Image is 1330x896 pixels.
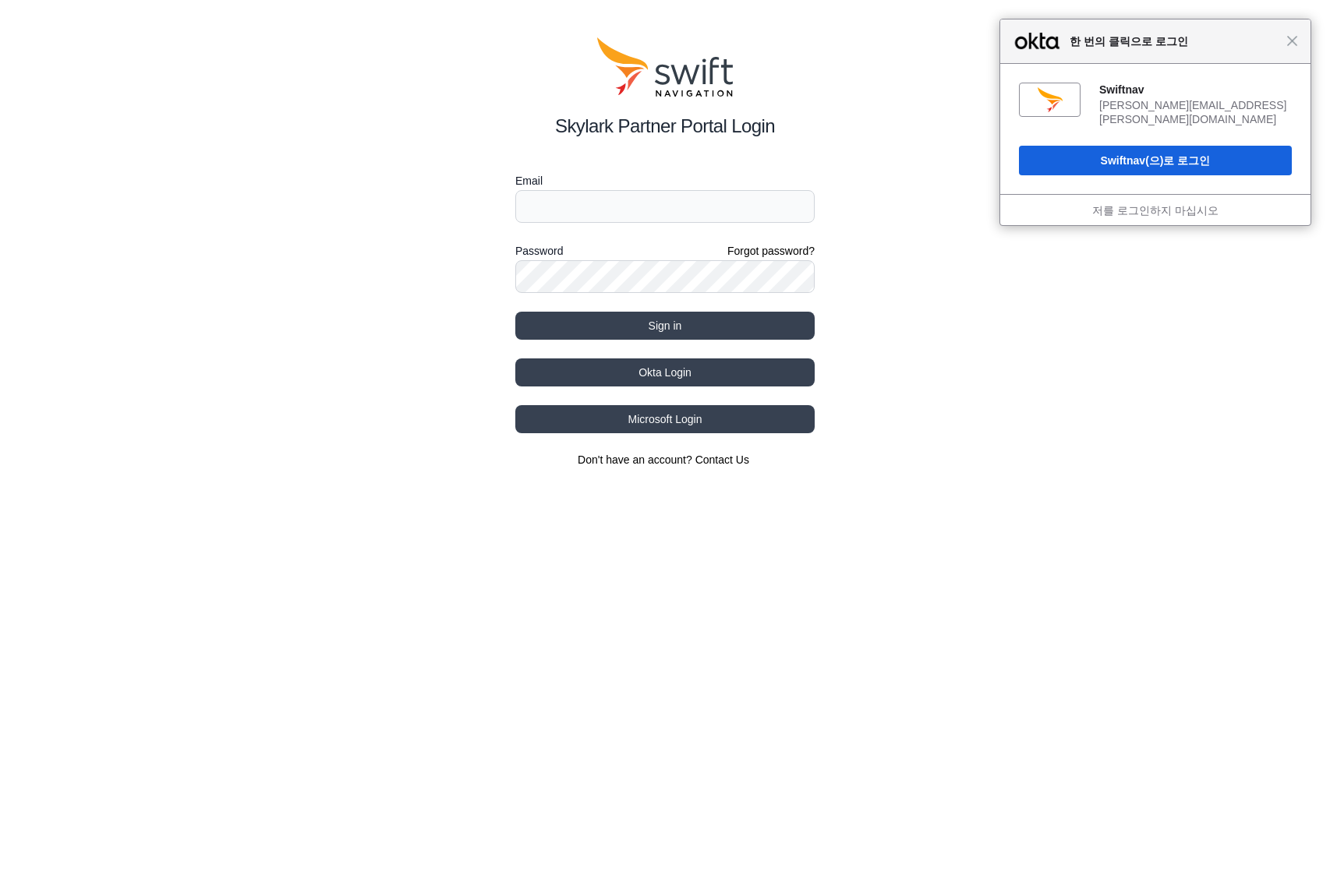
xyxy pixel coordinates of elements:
[1062,32,1286,51] span: 한 번의 클릭으로 로그인
[1286,35,1298,47] span: 닫기
[695,453,749,466] a: Contact Us
[515,405,815,433] button: Microsoft Login
[1099,98,1292,126] div: [PERSON_NAME][EMAIL_ADDRESS][PERSON_NAME][DOMAIN_NAME]
[515,112,815,140] h2: Skylark Partner Portal Login
[1092,204,1219,217] a: 저를 로그인하지 마십시오
[515,452,815,467] section: Don't have an account?
[515,242,563,260] label: Password
[1038,87,1063,112] img: fs0oy0dpx05yLiWCe697
[1019,146,1292,175] button: Swiftnav(으)로 로그인
[515,171,815,190] label: Email
[1099,83,1292,97] div: Swiftnav
[727,243,815,259] a: Forgot password?
[1101,154,1146,167] span: Swiftnav
[515,312,815,340] button: Sign in
[515,358,815,386] button: Okta Login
